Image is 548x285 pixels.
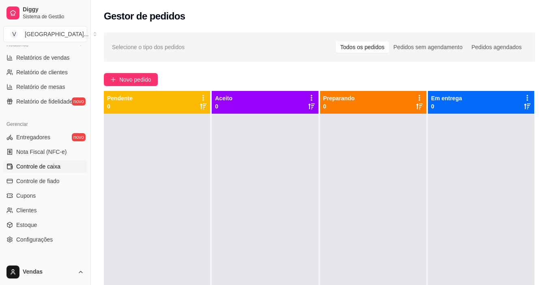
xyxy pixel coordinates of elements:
[3,95,87,108] a: Relatório de fidelidadenovo
[23,13,84,20] span: Sistema de Gestão
[323,94,355,102] p: Preparando
[16,221,37,229] span: Estoque
[16,235,53,244] span: Configurações
[16,177,60,185] span: Controle de fiado
[25,30,88,38] div: [GEOGRAPHIC_DATA] ...
[16,192,36,200] span: Cupons
[104,10,185,23] h2: Gestor de pedidos
[3,26,87,42] button: Select a team
[3,3,87,23] a: DiggySistema de Gestão
[3,160,87,173] a: Controle de caixa
[215,102,232,110] p: 0
[16,54,70,62] span: Relatórios de vendas
[3,233,87,246] a: Configurações
[323,102,355,110] p: 0
[3,262,87,282] button: Vendas
[3,51,87,64] a: Relatórios de vendas
[107,102,133,110] p: 0
[389,41,467,53] div: Pedidos sem agendamento
[23,6,84,13] span: Diggy
[467,41,526,53] div: Pedidos agendados
[3,145,87,158] a: Nota Fiscal (NFC-e)
[107,94,133,102] p: Pendente
[23,268,74,276] span: Vendas
[16,97,73,106] span: Relatório de fidelidade
[104,73,158,86] button: Novo pedido
[3,118,87,131] div: Gerenciar
[16,68,68,76] span: Relatório de clientes
[336,41,389,53] div: Todos os pedidos
[215,94,232,102] p: Aceito
[431,94,462,102] p: Em entrega
[3,131,87,144] a: Entregadoresnovo
[3,204,87,217] a: Clientes
[110,77,116,82] span: plus
[3,218,87,231] a: Estoque
[119,75,151,84] span: Novo pedido
[10,30,18,38] span: V
[16,148,67,156] span: Nota Fiscal (NFC-e)
[3,66,87,79] a: Relatório de clientes
[431,102,462,110] p: 0
[3,189,87,202] a: Cupons
[16,206,37,214] span: Clientes
[16,133,50,141] span: Entregadores
[3,80,87,93] a: Relatório de mesas
[3,256,87,269] div: Diggy
[112,43,185,52] span: Selecione o tipo dos pedidos
[16,83,65,91] span: Relatório de mesas
[3,175,87,188] a: Controle de fiado
[16,162,60,171] span: Controle de caixa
